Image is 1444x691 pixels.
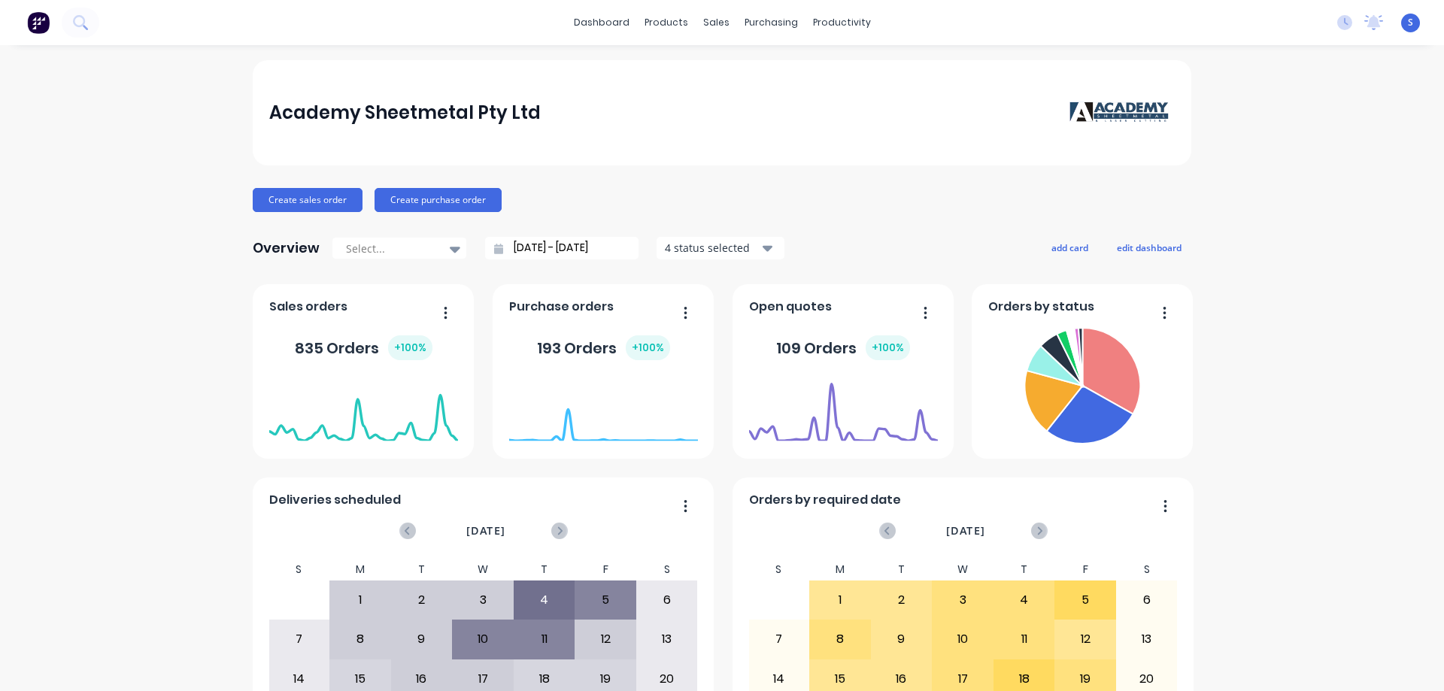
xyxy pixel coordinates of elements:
div: Academy Sheetmetal Pty Ltd [269,98,541,128]
div: 2 [872,581,932,619]
span: [DATE] [466,523,505,539]
a: dashboard [566,11,637,34]
div: 6 [637,581,697,619]
div: 3 [453,581,513,619]
button: Create sales order [253,188,363,212]
div: productivity [805,11,878,34]
div: S [636,559,698,580]
div: 12 [575,620,636,658]
button: Create purchase order [375,188,502,212]
div: 835 Orders [295,335,432,360]
img: Factory [27,11,50,34]
div: 193 Orders [537,335,670,360]
div: S [1116,559,1178,580]
span: Open quotes [749,298,832,316]
div: 10 [453,620,513,658]
div: 1 [330,581,390,619]
div: 3 [933,581,993,619]
span: [DATE] [946,523,985,539]
div: 13 [637,620,697,658]
div: W [932,559,994,580]
div: M [809,559,871,580]
div: 10 [933,620,993,658]
div: sales [696,11,737,34]
div: 109 Orders [776,335,910,360]
button: add card [1042,238,1098,257]
div: 9 [392,620,452,658]
div: 11 [514,620,575,658]
button: edit dashboard [1107,238,1191,257]
div: + 100 % [866,335,910,360]
div: 7 [269,620,329,658]
span: S [1408,16,1413,29]
div: 13 [1117,620,1177,658]
div: T [871,559,933,580]
div: Overview [253,233,320,263]
div: T [994,559,1055,580]
div: 1 [810,581,870,619]
div: 4 [994,581,1054,619]
div: 12 [1055,620,1115,658]
div: M [329,559,391,580]
div: 6 [1117,581,1177,619]
div: + 100 % [388,335,432,360]
div: F [1054,559,1116,580]
span: Orders by required date [749,491,901,509]
div: 7 [749,620,809,658]
div: 11 [994,620,1054,658]
button: 4 status selected [657,237,784,259]
div: 5 [575,581,636,619]
span: Sales orders [269,298,347,316]
div: T [514,559,575,580]
div: F [575,559,636,580]
div: + 100 % [626,335,670,360]
div: purchasing [737,11,805,34]
div: S [748,559,810,580]
div: S [268,559,330,580]
div: 4 status selected [665,240,760,256]
div: 2 [392,581,452,619]
div: 9 [872,620,932,658]
span: Orders by status [988,298,1094,316]
div: W [452,559,514,580]
span: Purchase orders [509,298,614,316]
div: products [637,11,696,34]
img: Academy Sheetmetal Pty Ltd [1069,102,1175,124]
div: 8 [330,620,390,658]
div: T [391,559,453,580]
div: 4 [514,581,575,619]
div: 5 [1055,581,1115,619]
div: 8 [810,620,870,658]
